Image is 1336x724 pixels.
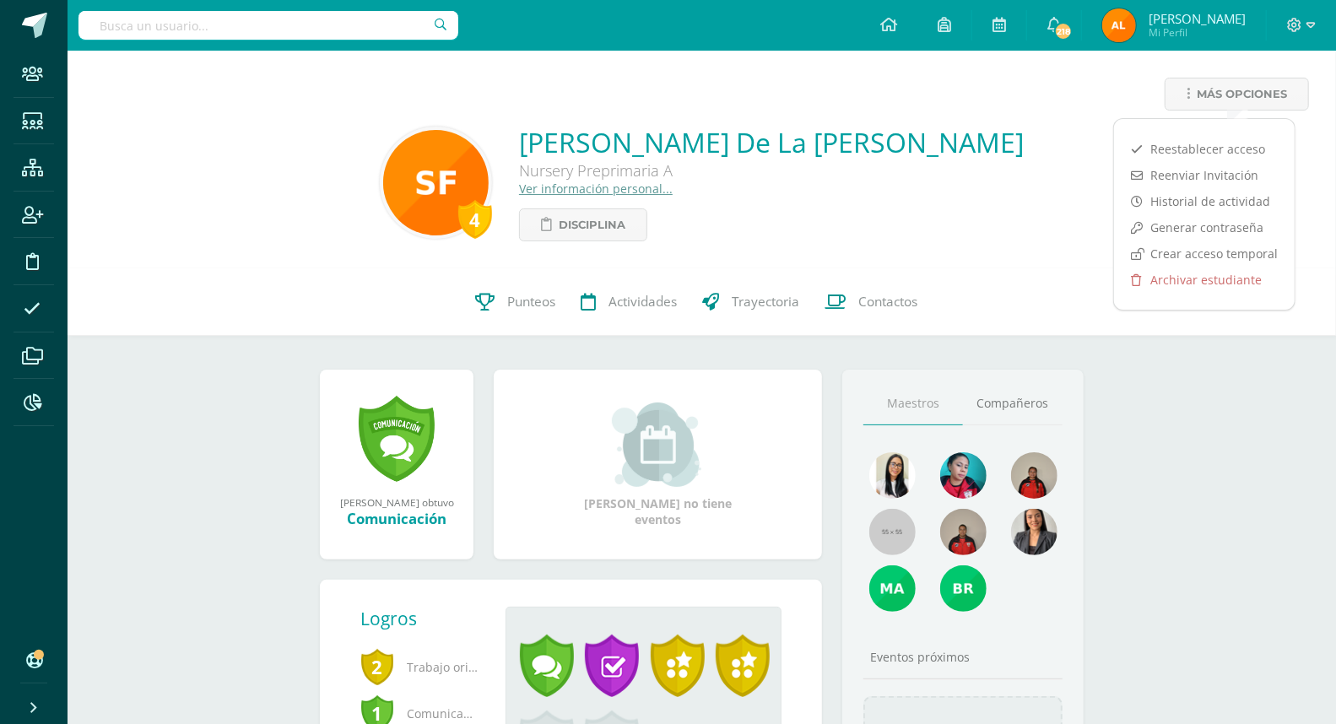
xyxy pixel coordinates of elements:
[1011,452,1057,499] img: 4cadd866b9674bb26779ba88b494ab1f.png
[963,382,1063,425] a: Compañeros
[508,293,556,311] span: Punteos
[458,200,492,239] div: 4
[859,293,918,311] span: Contactos
[869,509,916,555] img: 55x55
[1114,240,1295,267] a: Crear acceso temporal
[1165,78,1309,111] a: Más opciones
[1197,78,1287,110] span: Más opciones
[519,124,1024,160] a: [PERSON_NAME] De La [PERSON_NAME]
[574,403,743,527] div: [PERSON_NAME] no tiene eventos
[337,495,457,509] div: [PERSON_NAME] obtuvo
[519,160,1024,181] div: Nursery Preprimaria A
[863,649,1063,665] div: Eventos próximos
[519,181,673,197] a: Ver información personal...
[863,382,963,425] a: Maestros
[1114,162,1295,188] a: Reenviar Invitación
[733,293,800,311] span: Trayectoria
[940,565,987,612] img: 25cdf522f95c9b2faec00287e0f2f2ca.png
[360,644,479,690] span: Trabajo original
[569,268,690,336] a: Actividades
[559,209,625,240] span: Disciplina
[869,565,916,612] img: 3e77c9bd075683a9c94bf84936b730b6.png
[813,268,931,336] a: Contactos
[940,452,987,499] img: 1c7763f46a97a60cb2d0673d8595e6ce.png
[1011,509,1057,555] img: 3b3ed9881b00af46b1981598581b89e6.png
[360,647,394,686] span: 2
[609,293,678,311] span: Actividades
[1149,10,1246,27] span: [PERSON_NAME]
[1102,8,1136,42] img: af9b8bc9e20a7c198341f7486dafb623.png
[1149,25,1246,40] span: Mi Perfil
[869,452,916,499] img: 866d362cde494ecbe9643e803a178058.png
[1114,188,1295,214] a: Historial de actividad
[612,403,704,487] img: event_small.png
[360,607,492,630] div: Logros
[383,130,489,235] img: 3eee79c92364ddf85debac137d12e7b8.png
[463,268,569,336] a: Punteos
[940,509,987,555] img: 177a0cef6189344261906be38084f07c.png
[519,208,647,241] a: Disciplina
[1114,267,1295,293] a: Archivar estudiante
[1114,214,1295,240] a: Generar contraseña
[337,509,457,528] div: Comunicación
[1054,22,1073,41] span: 218
[78,11,458,40] input: Busca un usuario...
[1114,136,1295,162] a: Reestablecer acceso
[690,268,813,336] a: Trayectoria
